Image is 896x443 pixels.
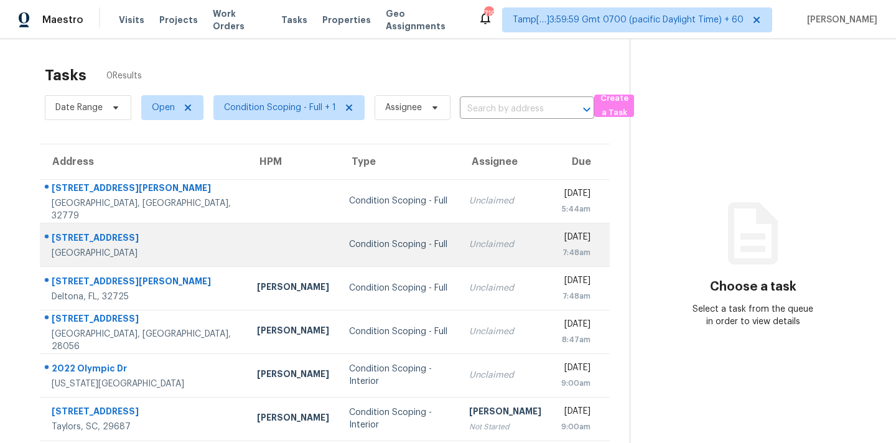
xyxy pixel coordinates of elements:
[52,291,237,303] div: Deltona, FL, 32725
[40,144,247,179] th: Address
[561,274,590,290] div: [DATE]
[469,195,541,207] div: Unclaimed
[349,325,449,338] div: Condition Scoping - Full
[349,363,449,388] div: Condition Scoping - Interior
[349,282,449,294] div: Condition Scoping - Full
[459,144,551,179] th: Assignee
[52,378,237,390] div: [US_STATE][GEOGRAPHIC_DATA]
[578,101,595,118] button: Open
[224,101,336,114] span: Condition Scoping - Full + 1
[460,100,559,119] input: Search by address
[349,195,449,207] div: Condition Scoping - Full
[561,231,590,246] div: [DATE]
[52,275,237,291] div: [STREET_ADDRESS][PERSON_NAME]
[600,91,628,120] span: Create a Task
[52,328,237,353] div: [GEOGRAPHIC_DATA], [GEOGRAPHIC_DATA], 28056
[45,69,86,82] h2: Tasks
[692,303,815,328] div: Select a task from the queue in order to view details
[349,238,449,251] div: Condition Scoping - Full
[52,182,237,197] div: [STREET_ADDRESS][PERSON_NAME]
[469,405,541,421] div: [PERSON_NAME]
[469,369,541,381] div: Unclaimed
[52,231,237,247] div: [STREET_ADDRESS]
[349,406,449,431] div: Condition Scoping - Interior
[281,16,307,24] span: Tasks
[561,318,590,333] div: [DATE]
[52,312,237,328] div: [STREET_ADDRESS]
[561,246,590,259] div: 7:48am
[52,362,237,378] div: 2022 Olympic Dr
[561,421,590,433] div: 9:00am
[385,101,422,114] span: Assignee
[159,14,198,26] span: Projects
[42,14,83,26] span: Maestro
[257,411,329,427] div: [PERSON_NAME]
[52,197,237,222] div: [GEOGRAPHIC_DATA], [GEOGRAPHIC_DATA], 32779
[561,187,590,203] div: [DATE]
[257,281,329,296] div: [PERSON_NAME]
[386,7,463,32] span: Geo Assignments
[52,421,237,433] div: Taylors, SC, 29687
[257,368,329,383] div: [PERSON_NAME]
[513,14,744,26] span: Tamp[…]3:59:59 Gmt 0700 (pacific Daylight Time) + 60
[55,101,103,114] span: Date Range
[257,324,329,340] div: [PERSON_NAME]
[247,144,339,179] th: HPM
[484,7,493,20] div: 719
[561,203,590,215] div: 5:44am
[802,14,877,26] span: [PERSON_NAME]
[561,361,590,377] div: [DATE]
[469,282,541,294] div: Unclaimed
[152,101,175,114] span: Open
[52,247,237,259] div: [GEOGRAPHIC_DATA]
[561,405,590,421] div: [DATE]
[710,281,796,293] h3: Choose a task
[551,144,610,179] th: Due
[561,333,590,346] div: 8:47am
[561,290,590,302] div: 7:48am
[469,421,541,433] div: Not Started
[119,14,144,26] span: Visits
[561,377,590,389] div: 9:00am
[339,144,459,179] th: Type
[469,325,541,338] div: Unclaimed
[594,95,634,117] button: Create a Task
[213,7,266,32] span: Work Orders
[322,14,371,26] span: Properties
[106,70,142,82] span: 0 Results
[469,238,541,251] div: Unclaimed
[52,405,237,421] div: [STREET_ADDRESS]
